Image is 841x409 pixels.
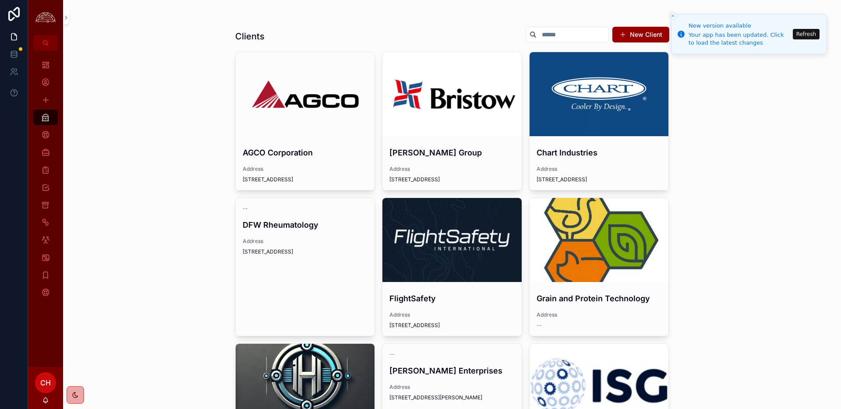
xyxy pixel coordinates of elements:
[236,52,375,136] div: AGCO-Logo.wine-2.png
[382,52,522,190] a: [PERSON_NAME] GroupAddress[STREET_ADDRESS]
[389,365,515,377] h4: [PERSON_NAME] Enterprises
[243,176,368,183] span: [STREET_ADDRESS]
[235,197,375,336] a: --DFW RheumatologyAddress[STREET_ADDRESS]
[689,31,790,47] div: Your app has been updated. Click to load the latest changes
[382,198,522,282] div: 1633977066381.jpeg
[40,377,51,388] span: CH
[529,52,669,190] a: Chart IndustriesAddress[STREET_ADDRESS]
[668,11,677,20] button: Close toast
[689,21,790,30] div: New version available
[243,248,368,255] span: [STREET_ADDRESS]
[389,166,515,173] span: Address
[530,52,669,136] div: 1426109293-7d24997d20679e908a7df4e16f8b392190537f5f73e5c021cd37739a270e5c0f-d.png
[389,176,515,183] span: [STREET_ADDRESS]
[389,351,395,358] span: --
[537,147,662,159] h4: Chart Industries
[235,52,375,190] a: AGCO CorporationAddress[STREET_ADDRESS]
[243,219,368,231] h4: DFW Rheumatology
[537,293,662,304] h4: Grain and Protein Technology
[389,311,515,318] span: Address
[389,293,515,304] h4: FlightSafety
[529,197,669,336] a: Grain and Protein TechnologyAddress--
[382,197,522,336] a: FlightSafetyAddress[STREET_ADDRESS]
[612,27,669,42] button: New Client
[33,11,58,25] img: App logo
[382,52,522,136] div: Bristow-Logo.png
[537,176,662,183] span: [STREET_ADDRESS]
[28,51,63,312] div: scrollable content
[389,394,515,401] span: [STREET_ADDRESS][PERSON_NAME]
[243,205,248,212] span: --
[243,238,368,245] span: Address
[389,147,515,159] h4: [PERSON_NAME] Group
[243,166,368,173] span: Address
[530,198,669,282] div: channels4_profile.jpg
[243,147,368,159] h4: AGCO Corporation
[235,30,265,42] h1: Clients
[537,166,662,173] span: Address
[389,322,515,329] span: [STREET_ADDRESS]
[537,322,542,329] span: --
[793,29,820,39] button: Refresh
[389,384,515,391] span: Address
[537,311,662,318] span: Address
